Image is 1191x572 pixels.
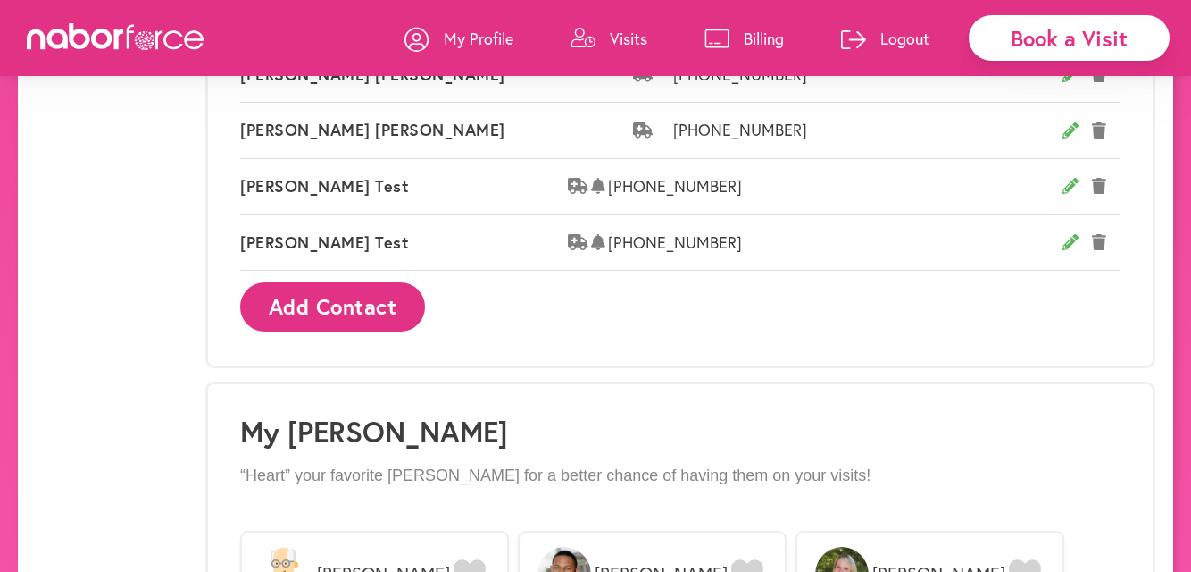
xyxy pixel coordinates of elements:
p: Logout [880,28,929,49]
h1: My [PERSON_NAME] [240,415,1120,449]
span: [PHONE_NUMBER] [673,65,1063,85]
span: [PERSON_NAME] Test [240,177,568,197]
p: Visits [610,28,647,49]
a: Visits [571,12,647,65]
span: [PERSON_NAME] [PERSON_NAME] [240,65,633,85]
span: [PERSON_NAME] [PERSON_NAME] [240,121,633,140]
a: My Profile [404,12,513,65]
a: Logout [841,12,929,65]
p: “Heart” your favorite [PERSON_NAME] for a better chance of having them on your visits! [240,467,1120,486]
span: [PHONE_NUMBER] [608,233,1062,253]
span: [PERSON_NAME] Test [240,233,568,253]
p: My Profile [444,28,513,49]
a: Billing [704,12,784,65]
button: Add Contact [240,282,425,332]
span: [PHONE_NUMBER] [673,121,1063,140]
p: Billing [744,28,784,49]
div: Book a Visit [969,15,1170,61]
span: [PHONE_NUMBER] [608,177,1062,197]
